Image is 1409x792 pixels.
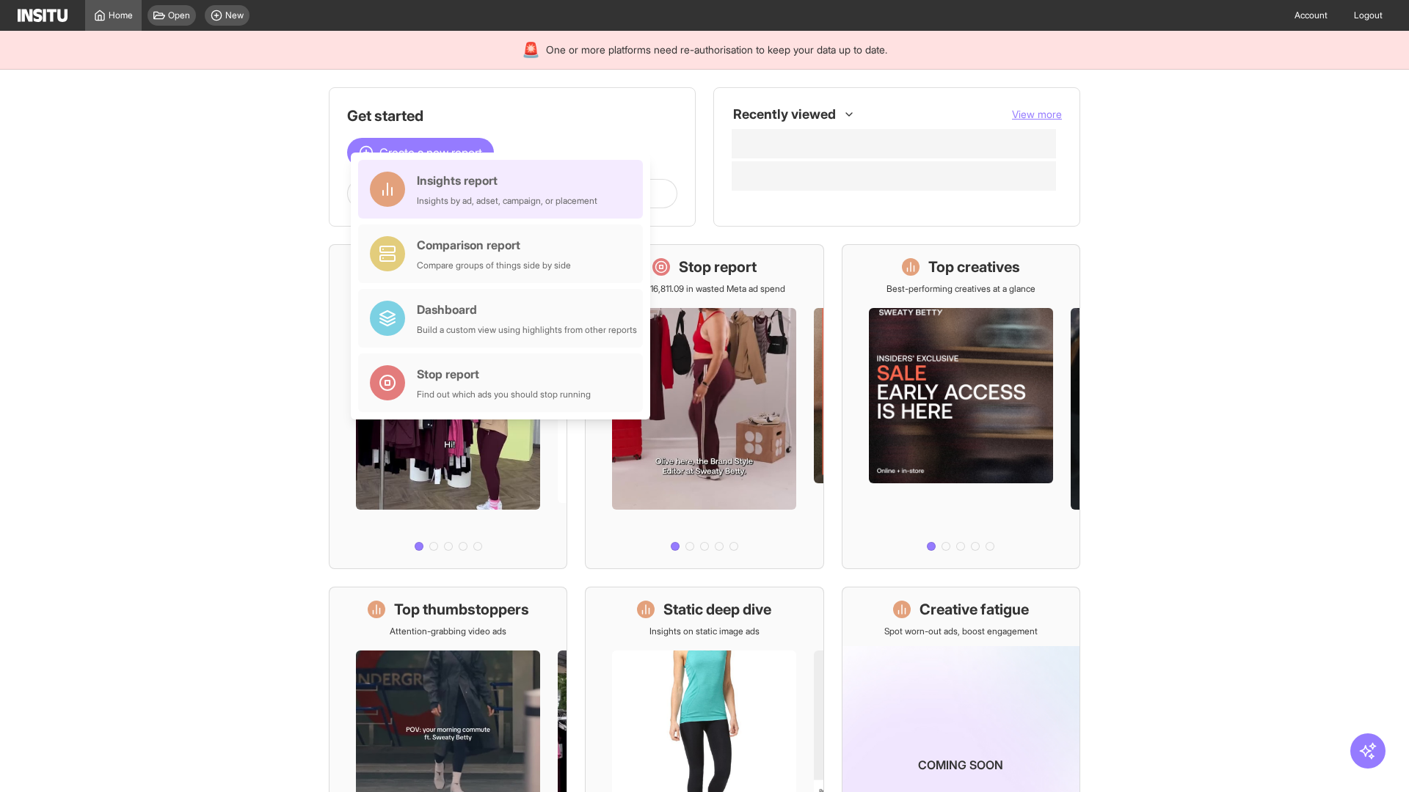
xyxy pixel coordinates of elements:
h1: Static deep dive [663,599,771,620]
span: One or more platforms need re-authorisation to keep your data up to date. [546,43,887,57]
a: Stop reportSave £16,811.09 in wasted Meta ad spend [585,244,823,569]
div: Find out which ads you should stop running [417,389,591,400]
span: View more [1012,108,1062,120]
button: Create a new report [347,138,494,167]
div: 🚨 [522,40,540,60]
p: Save £16,811.09 in wasted Meta ad spend [624,283,785,295]
span: New [225,10,244,21]
div: Insights report [417,172,597,189]
span: Open [168,10,190,21]
h1: Top thumbstoppers [394,599,529,620]
a: What's live nowSee all active ads instantly [329,244,567,569]
p: Attention-grabbing video ads [390,626,506,637]
div: Dashboard [417,301,637,318]
h1: Stop report [679,257,757,277]
div: Stop report [417,365,591,383]
div: Compare groups of things side by side [417,260,571,271]
span: Create a new report [379,144,482,161]
h1: Get started [347,106,677,126]
p: Insights on static image ads [649,626,760,637]
div: Comparison report [417,236,571,254]
p: Best-performing creatives at a glance [886,283,1035,295]
div: Build a custom view using highlights from other reports [417,324,637,336]
h1: Top creatives [928,257,1020,277]
span: Home [109,10,133,21]
button: View more [1012,107,1062,122]
img: Logo [18,9,68,22]
div: Insights by ad, adset, campaign, or placement [417,195,597,207]
a: Top creativesBest-performing creatives at a glance [842,244,1080,569]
